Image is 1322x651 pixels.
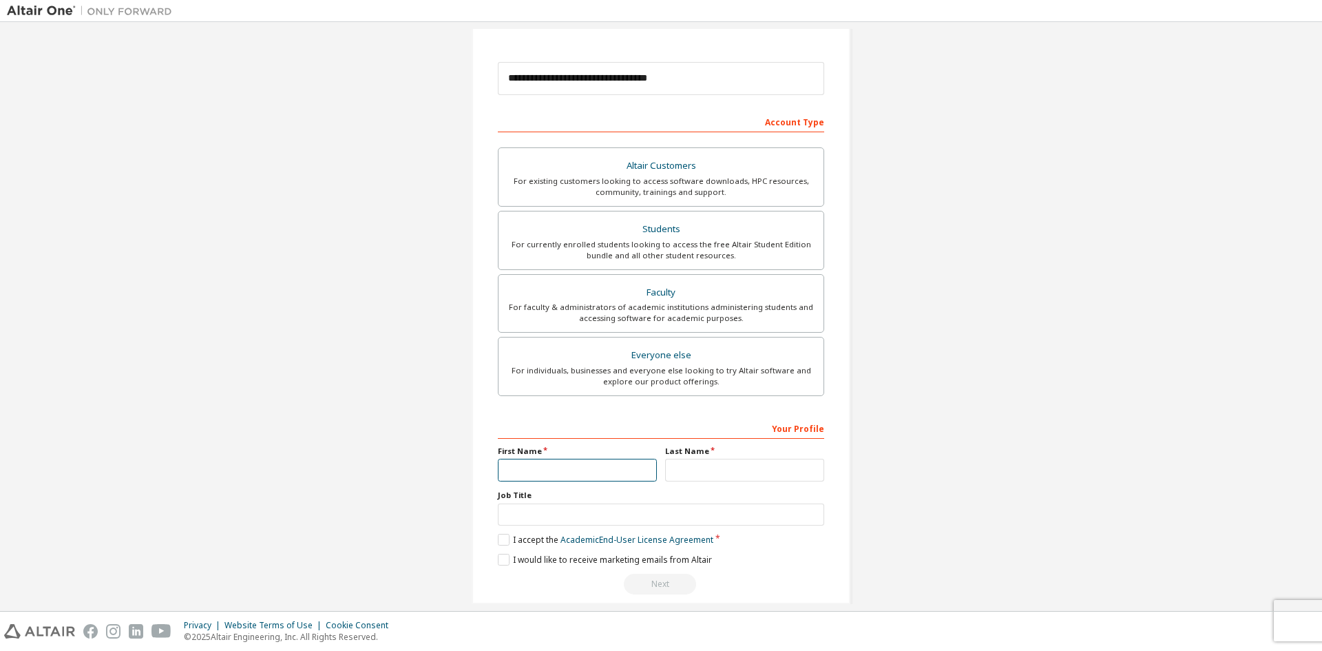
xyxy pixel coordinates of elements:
div: For existing customers looking to access software downloads, HPC resources, community, trainings ... [507,176,815,198]
div: Privacy [184,620,224,631]
label: Job Title [498,490,824,501]
p: © 2025 Altair Engineering, Inc. All Rights Reserved. [184,631,397,643]
img: Altair One [7,4,179,18]
div: Read and acccept EULA to continue [498,574,824,595]
label: First Name [498,446,657,457]
img: facebook.svg [83,624,98,639]
a: Academic End-User License Agreement [560,534,713,546]
div: Account Type [498,110,824,132]
label: I accept the [498,534,713,546]
div: For currently enrolled students looking to access the free Altair Student Edition bundle and all ... [507,239,815,261]
img: altair_logo.svg [4,624,75,639]
img: youtube.svg [151,624,171,639]
label: I would like to receive marketing emails from Altair [498,554,712,566]
div: Website Terms of Use [224,620,326,631]
div: Altair Customers [507,156,815,176]
div: Cookie Consent [326,620,397,631]
div: Everyone else [507,346,815,365]
div: Students [507,220,815,239]
div: For faculty & administrators of academic institutions administering students and accessing softwa... [507,302,815,324]
div: Your Profile [498,417,824,439]
img: linkedin.svg [129,624,143,639]
div: Faculty [507,283,815,302]
img: instagram.svg [106,624,120,639]
div: For individuals, businesses and everyone else looking to try Altair software and explore our prod... [507,365,815,387]
label: Last Name [665,446,824,457]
